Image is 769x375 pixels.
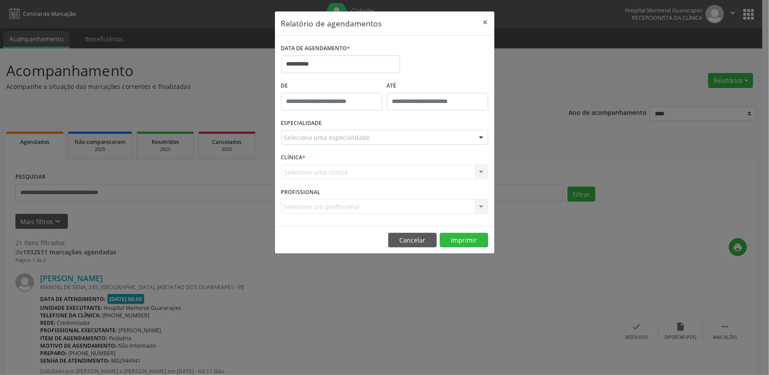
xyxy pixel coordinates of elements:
[477,11,494,33] button: Close
[387,79,488,93] label: ATÉ
[388,233,437,248] button: Cancelar
[440,233,488,248] button: Imprimir
[284,133,370,142] span: Seleciona uma especialidade
[281,185,321,199] label: PROFISSIONAL
[281,151,306,165] label: CLÍNICA
[281,79,383,93] label: De
[281,117,322,130] label: ESPECIALIDADE
[281,18,382,29] h5: Relatório de agendamentos
[281,42,350,55] label: DATA DE AGENDAMENTO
